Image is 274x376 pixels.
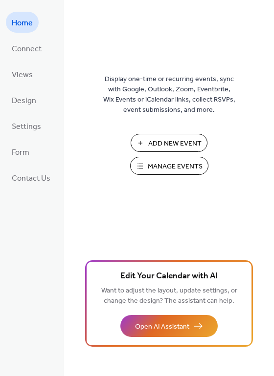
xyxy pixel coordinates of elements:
a: Connect [6,38,47,59]
button: Open AI Assistant [120,315,218,337]
a: Contact Us [6,167,56,188]
a: Home [6,12,39,33]
a: Design [6,89,42,110]
span: Form [12,145,29,160]
span: Home [12,16,33,31]
button: Manage Events [130,157,208,175]
span: Display one-time or recurring events, sync with Google, Outlook, Zoom, Eventbrite, Wix Events or ... [103,74,235,115]
span: Want to adjust the layout, update settings, or change the design? The assistant can help. [101,284,237,308]
span: Manage Events [148,162,203,172]
button: Add New Event [131,134,207,152]
span: Design [12,93,36,108]
span: Add New Event [148,139,202,149]
span: Settings [12,119,41,134]
span: Open AI Assistant [135,322,189,332]
a: Settings [6,115,47,136]
a: Views [6,63,39,84]
span: Edit Your Calendar with AI [120,270,218,283]
span: Connect [12,42,42,57]
span: Views [12,67,33,83]
a: Form [6,141,35,162]
span: Contact Us [12,171,50,186]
